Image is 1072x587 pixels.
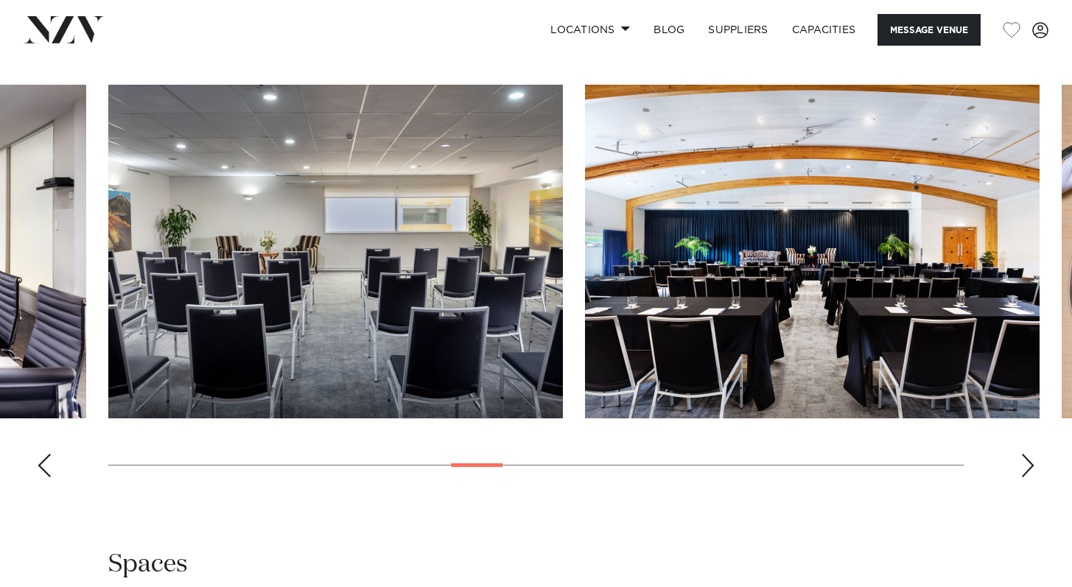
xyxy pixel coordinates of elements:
swiper-slide: 13 / 30 [108,85,563,418]
a: BLOG [642,14,696,46]
a: SUPPLIERS [696,14,780,46]
swiper-slide: 14 / 30 [585,85,1040,418]
h2: Spaces [108,548,188,581]
img: nzv-logo.png [24,16,104,43]
button: Message Venue [877,14,981,46]
a: Capacities [780,14,868,46]
a: Locations [539,14,642,46]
